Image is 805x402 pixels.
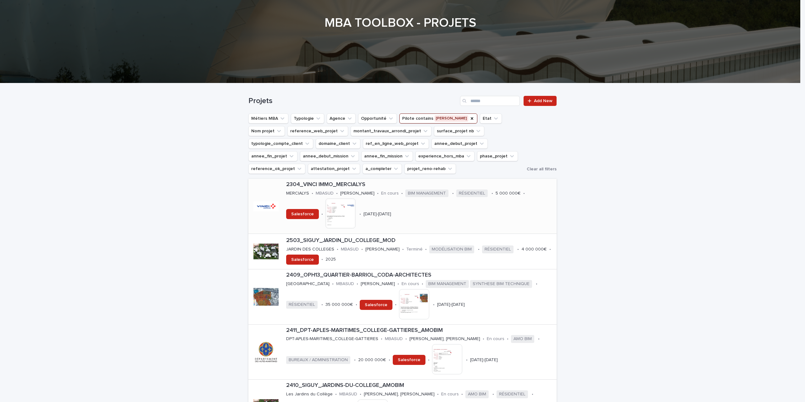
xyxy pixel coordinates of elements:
[363,139,429,149] button: ref_en_ligne_web_projet
[356,302,357,307] p: •
[316,191,334,196] p: MBASUD
[361,281,395,287] p: [PERSON_NAME]
[354,357,356,363] p: •
[340,191,375,196] p: [PERSON_NAME]
[434,126,484,136] button: surface_projet nb
[248,234,557,269] a: 2503_SIGUY_JARDIN_DU_COLLEGE_MODJARDIN DES COLLEGES•MBASUD•[PERSON_NAME]•Terminé•MODÉLISATION BIM...
[404,164,456,174] button: projet_reno-rehab
[433,302,435,307] p: •
[286,255,319,265] a: Salesforce
[321,212,323,217] p: •
[321,302,323,307] p: •
[337,247,338,252] p: •
[437,302,465,307] p: [DATE]-[DATE]
[401,191,403,196] p: •
[248,269,557,324] a: 2409_OPH13_QUARTIER-BARRIOL_CODA-ARCHITECTES[GEOGRAPHIC_DATA]•MBASUD•[PERSON_NAME]•En cours•BIM M...
[286,281,330,287] p: [GEOGRAPHIC_DATA]
[406,247,423,252] p: Terminé
[286,301,318,309] span: RÉSIDENTIEL
[248,113,288,124] button: Métiers MBA
[426,280,469,288] span: BIM MANAGEMENT
[527,167,557,171] span: Clear all filters
[389,357,390,363] p: •
[286,272,554,279] p: 2409_OPH13_QUARTIER-BARRIOL_CODA-ARCHITECTES
[483,336,484,342] p: •
[321,257,323,262] p: •
[429,245,474,253] span: MODÉLISATION BIM
[248,179,557,234] a: 2304_VINCI IMMO_MERCIALYSMERCIALYS•MBASUD•[PERSON_NAME]•En cours•BIM MANAGEMENT•RÉSIDENTIEL•5 000...
[291,212,314,216] span: Salesforce
[524,96,557,106] a: Add New
[456,190,488,197] span: RÉSIDENTIEL
[431,139,488,149] button: annee_debut_projet
[415,151,475,161] button: experience_hors_mba
[358,357,386,363] p: 20 000 000€
[511,335,534,343] span: AMO BIM
[360,392,361,397] p: •
[312,191,313,196] p: •
[487,336,504,342] p: En cours
[248,126,285,136] button: Nom projet
[470,357,498,363] p: [DATE]-[DATE]
[497,390,528,398] span: RÉSIDENTIEL
[381,336,382,342] p: •
[538,336,540,342] p: •
[336,281,354,287] p: MBASUD
[397,281,399,287] p: •
[405,336,407,342] p: •
[507,336,508,342] p: •
[492,392,494,397] p: •
[478,247,480,252] p: •
[335,392,337,397] p: •
[286,382,554,389] p: 2410_SIGUY_JARDINS-DU-COLLEGE_AMOBIM
[491,191,493,196] p: •
[327,113,356,124] button: Agence
[377,191,379,196] p: •
[460,96,520,106] div: Search
[361,247,363,252] p: •
[291,257,314,262] span: Salesforce
[300,151,359,161] button: annee_debut_mission
[287,126,348,136] button: reference_web_projet
[482,245,514,253] span: RÉSIDENTIEL
[428,357,430,363] p: •
[359,212,361,217] p: •
[452,191,454,196] p: •
[402,247,404,252] p: •
[291,113,324,124] button: Typologie
[341,247,359,252] p: MBASUD
[395,302,397,307] p: •
[524,164,557,174] button: Clear all filters
[308,164,360,174] button: attestation_projet
[248,151,297,161] button: annee_fin_projet
[286,247,334,252] p: JARDIN DES COLLEGES
[381,191,399,196] p: En cours
[286,191,309,196] p: MERCIALYS
[325,302,353,307] p: 35 000 000€
[422,281,423,287] p: •
[398,358,420,362] span: Salesforce
[532,392,533,397] p: •
[477,151,518,161] button: phase_projet
[361,151,413,161] button: annee_fin_mission
[441,392,459,397] p: En cours
[351,126,431,136] button: montant_travaux_arrondi_projet
[325,257,336,262] p: 2025
[248,96,458,106] h1: Projets
[534,99,552,103] span: Add New
[496,191,521,196] p: 5 000 000€
[549,247,551,252] p: •
[357,281,358,287] p: •
[470,280,532,288] span: SYNTHESE BIM TECHNIQUE
[536,281,537,287] p: •
[399,113,477,124] button: Pilote
[409,336,480,342] p: [PERSON_NAME], [PERSON_NAME]
[466,357,468,363] p: •
[393,355,425,365] a: Salesforce
[286,392,333,397] p: Les Jardins du Collège
[248,325,557,380] a: 2411_DPT-APLES-MARITIMES_COLLEGE-GATTIERES_AMOBIMDPT-APLES-MARITIMES_COLLEGE-GATTIERES•MBASUD•[PE...
[248,164,305,174] button: reference_ok_projet
[363,164,402,174] button: a_completer
[286,181,554,188] p: 2304_VINCI IMMO_MERCIALYS
[364,212,391,217] p: [DATE]-[DATE]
